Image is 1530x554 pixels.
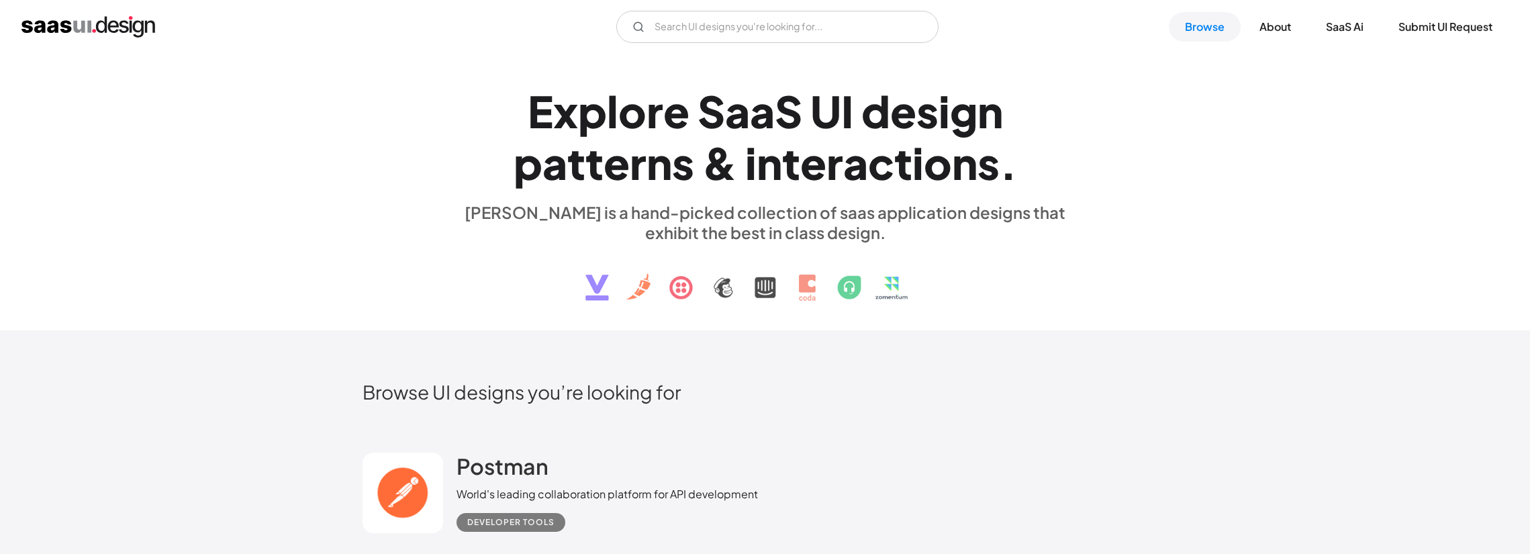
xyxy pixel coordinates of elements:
[775,85,802,137] div: S
[607,85,618,137] div: l
[890,85,916,137] div: e
[841,85,853,137] div: I
[618,85,647,137] div: o
[663,85,689,137] div: e
[1382,12,1509,42] a: Submit UI Request
[1310,12,1380,42] a: SaaS Ai
[800,137,826,189] div: e
[698,85,725,137] div: S
[567,137,585,189] div: t
[672,137,694,189] div: s
[604,137,630,189] div: e
[745,137,757,189] div: i
[725,85,750,137] div: a
[912,137,924,189] div: i
[750,85,775,137] div: a
[894,137,912,189] div: t
[616,11,939,43] form: Email Form
[457,202,1074,242] div: [PERSON_NAME] is a hand-picked collection of saas application designs that exhibit the best in cl...
[868,137,894,189] div: c
[939,85,950,137] div: i
[702,137,737,189] div: &
[363,380,1168,404] h2: Browse UI designs you’re looking for
[977,137,1000,189] div: s
[1169,12,1241,42] a: Browse
[528,85,553,137] div: E
[950,85,977,137] div: g
[514,137,542,189] div: p
[1000,137,1017,189] div: .
[757,137,782,189] div: n
[952,137,977,189] div: n
[647,85,663,137] div: r
[585,137,604,189] div: t
[843,137,868,189] div: a
[457,486,758,502] div: World's leading collaboration platform for API development
[810,85,841,137] div: U
[630,137,647,189] div: r
[457,453,548,486] a: Postman
[542,137,567,189] div: a
[457,453,548,479] h2: Postman
[467,514,555,530] div: Developer tools
[916,85,939,137] div: s
[21,16,155,38] a: home
[553,85,578,137] div: x
[562,242,969,312] img: text, icon, saas logo
[647,137,672,189] div: n
[616,11,939,43] input: Search UI designs you're looking for...
[826,137,843,189] div: r
[1243,12,1307,42] a: About
[782,137,800,189] div: t
[977,85,1003,137] div: n
[924,137,952,189] div: o
[457,85,1074,189] h1: Explore SaaS UI design patterns & interactions.
[861,85,890,137] div: d
[578,85,607,137] div: p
